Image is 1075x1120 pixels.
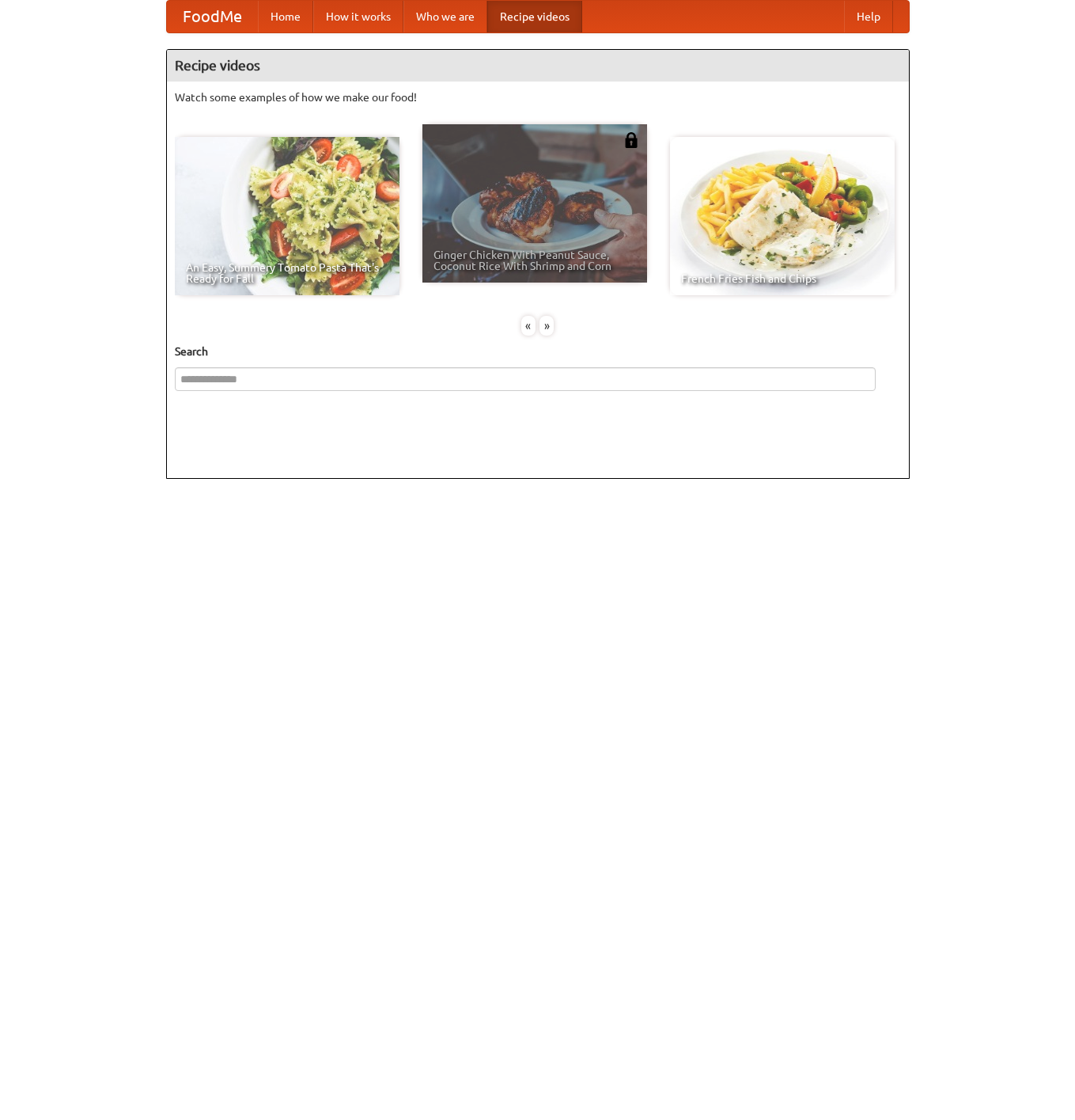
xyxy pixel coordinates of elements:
div: « [521,316,536,336]
a: How it works [313,1,403,32]
a: Who we are [403,1,487,32]
a: French Fries Fish and Chips [670,137,895,295]
div: » [539,316,554,336]
a: An Easy, Summery Tomato Pasta That's Ready for Fall [175,137,399,295]
span: An Easy, Summery Tomato Pasta That's Ready for Fall [186,262,388,284]
a: Home [258,1,313,32]
a: Recipe videos [487,1,582,32]
a: FoodMe [167,1,258,32]
span: French Fries Fish and Chips [681,273,884,284]
h5: Search [175,344,901,359]
p: Watch some examples of how we make our food! [175,89,901,105]
a: Help [844,1,893,32]
img: 483408.png [623,132,639,148]
h4: Recipe videos [167,50,909,82]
